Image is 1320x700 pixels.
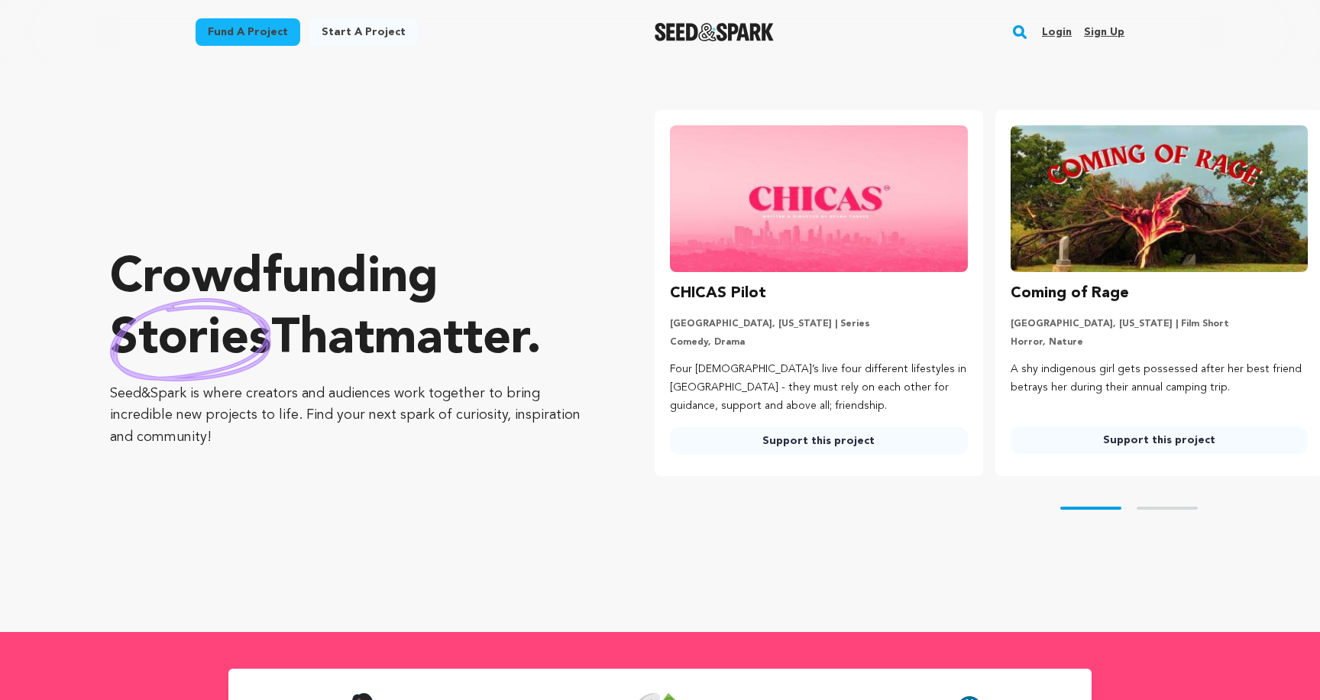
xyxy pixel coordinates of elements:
[1011,426,1308,454] a: Support this project
[374,316,526,365] span: matter
[1011,281,1129,306] h3: Coming of Rage
[309,18,418,46] a: Start a project
[1011,125,1308,272] img: Coming of Rage image
[655,23,775,41] img: Seed&Spark Logo Dark Mode
[1011,336,1308,348] p: Horror, Nature
[110,383,594,449] p: Seed&Spark is where creators and audiences work together to bring incredible new projects to life...
[655,23,775,41] a: Seed&Spark Homepage
[670,318,967,330] p: [GEOGRAPHIC_DATA], [US_STATE] | Series
[670,125,967,272] img: CHICAS Pilot image
[110,298,271,381] img: hand sketched image
[670,336,967,348] p: Comedy, Drama
[1011,361,1308,397] p: A shy indigenous girl gets possessed after her best friend betrays her during their annual campin...
[670,427,967,455] a: Support this project
[1084,20,1124,44] a: Sign up
[1011,318,1308,330] p: [GEOGRAPHIC_DATA], [US_STATE] | Film Short
[670,361,967,415] p: Four [DEMOGRAPHIC_DATA]’s live four different lifestyles in [GEOGRAPHIC_DATA] - they must rely on...
[196,18,300,46] a: Fund a project
[110,248,594,371] p: Crowdfunding that .
[1042,20,1072,44] a: Login
[670,281,766,306] h3: CHICAS Pilot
